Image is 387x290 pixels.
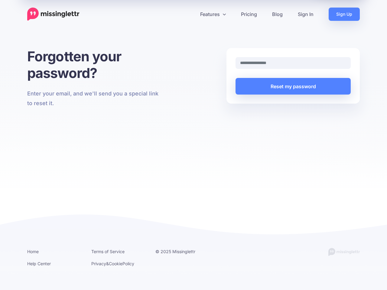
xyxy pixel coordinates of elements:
[329,8,360,21] a: Sign Up
[233,8,265,21] a: Pricing
[193,8,233,21] a: Features
[27,89,161,108] p: Enter your email, and we'll send you a special link to reset it.
[265,8,290,21] a: Blog
[290,8,321,21] a: Sign In
[27,48,161,81] h1: Forgotten your password?
[236,78,351,95] button: Reset my password
[155,248,210,255] li: © 2025 Missinglettr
